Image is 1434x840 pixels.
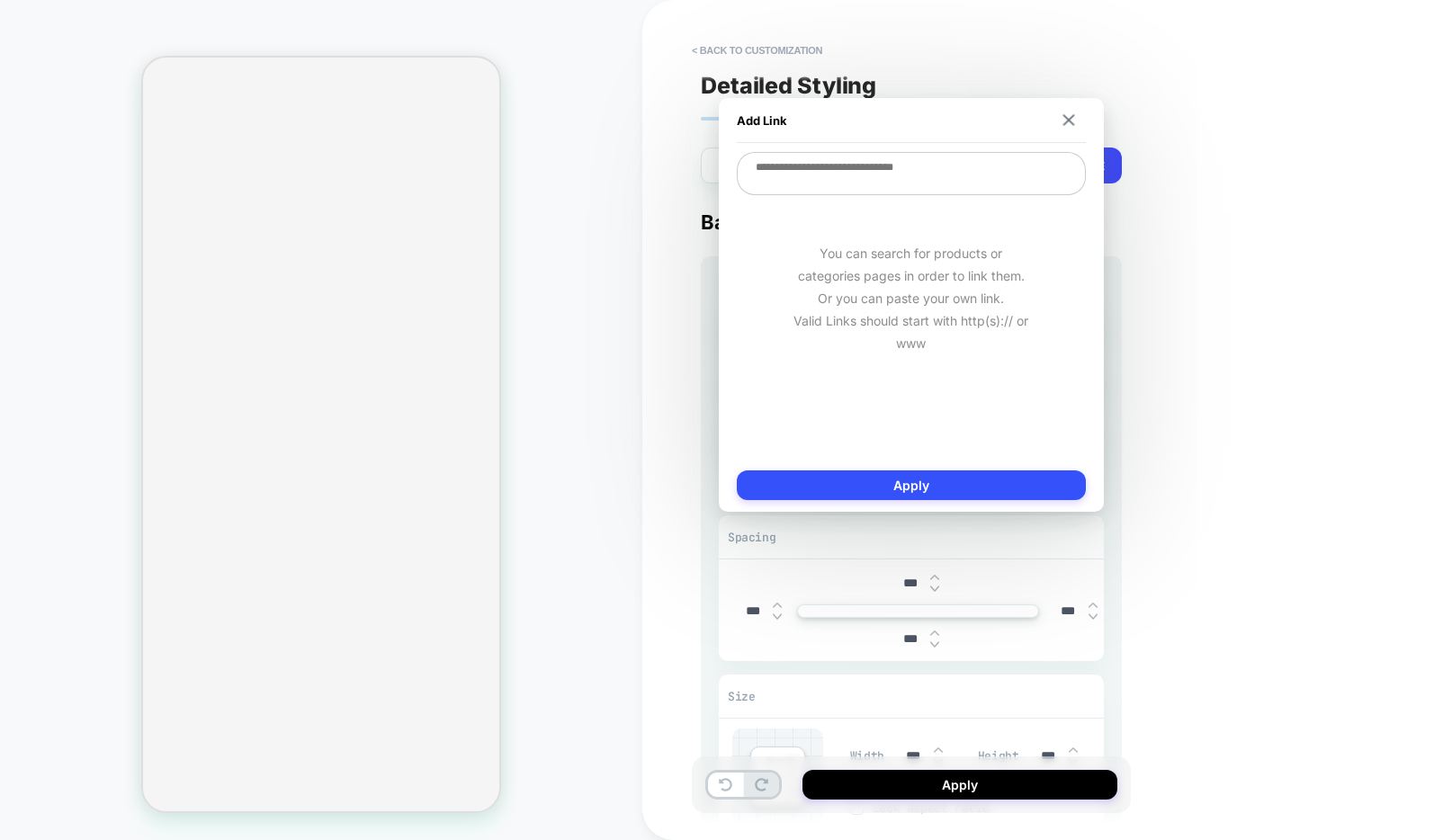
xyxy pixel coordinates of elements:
[802,770,1117,800] button: Apply
[737,98,1086,143] div: Add Link
[1099,270,1104,282] span: -
[737,197,1086,399] div: You can search for products or categories pages in order to link them. Or you can paste your own ...
[930,630,939,637] img: up
[1089,613,1098,621] img: down
[930,574,939,581] img: up
[1069,746,1078,754] img: up
[1089,602,1098,609] img: up
[930,641,939,648] img: down
[1062,114,1074,126] img: close
[773,602,782,609] img: up
[930,585,939,593] img: down
[737,470,1086,500] button: Apply
[765,754,800,800] img: edit
[701,210,815,234] span: Background
[728,689,755,704] span: Size
[978,748,1019,764] span: Height
[728,530,775,545] span: Spacing
[850,748,884,764] span: Width
[773,613,782,621] img: down
[934,746,943,754] img: up
[683,36,831,65] button: < Back to customization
